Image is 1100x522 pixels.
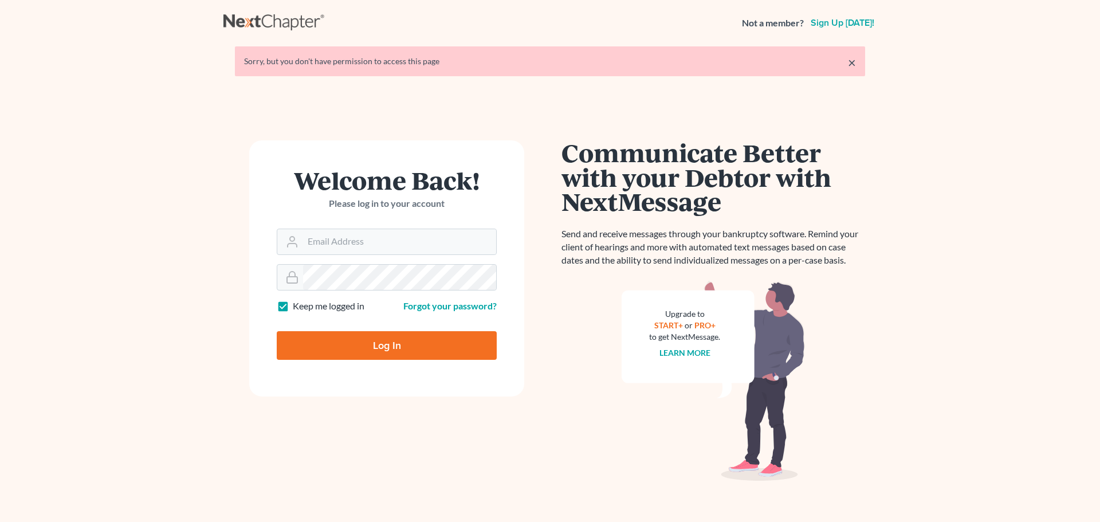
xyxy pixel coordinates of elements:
img: nextmessage_bg-59042aed3d76b12b5cd301f8e5b87938c9018125f34e5fa2b7a6b67550977c72.svg [622,281,805,481]
a: START+ [654,320,683,330]
a: Learn more [659,348,710,358]
h1: Welcome Back! [277,168,497,193]
p: Send and receive messages through your bankruptcy software. Remind your client of hearings and mo... [561,227,865,267]
a: Sign up [DATE]! [808,18,877,28]
a: PRO+ [694,320,716,330]
div: to get NextMessage. [649,331,720,343]
a: Forgot your password? [403,300,497,311]
h1: Communicate Better with your Debtor with NextMessage [561,140,865,214]
input: Log In [277,331,497,360]
div: Upgrade to [649,308,720,320]
div: Sorry, but you don't have permission to access this page [244,56,856,67]
span: or [685,320,693,330]
a: × [848,56,856,69]
strong: Not a member? [742,17,804,30]
p: Please log in to your account [277,197,497,210]
input: Email Address [303,229,496,254]
label: Keep me logged in [293,300,364,313]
